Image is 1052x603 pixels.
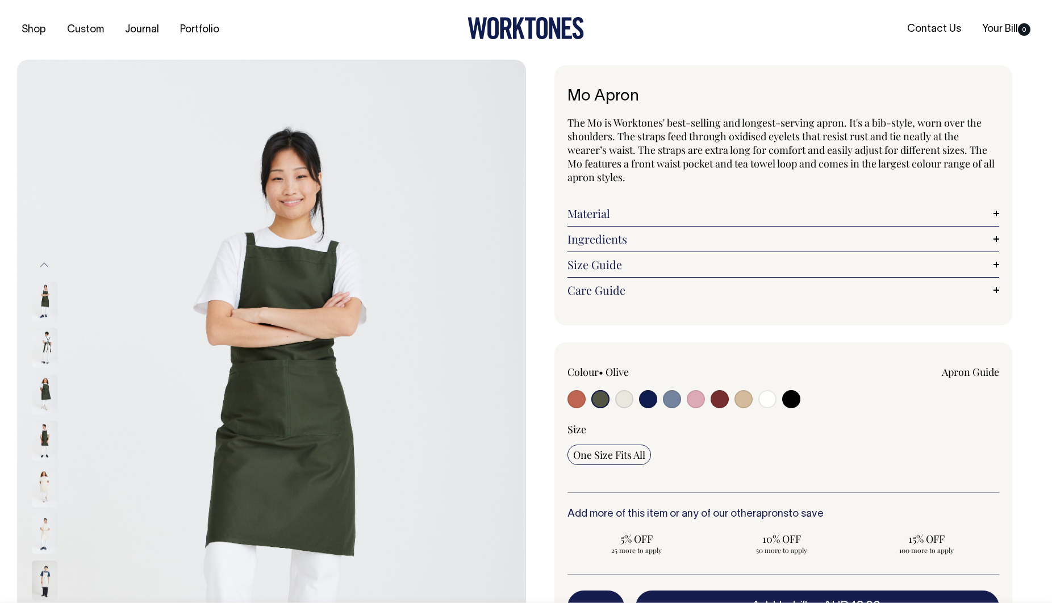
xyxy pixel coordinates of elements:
[573,546,700,555] span: 25 more to apply
[573,448,645,462] span: One Size Fits All
[1018,23,1030,36] span: 0
[32,281,57,321] img: olive
[62,20,108,39] a: Custom
[120,20,164,39] a: Journal
[36,253,53,278] button: Previous
[573,532,700,546] span: 5% OFF
[32,374,57,414] img: olive
[32,421,57,460] img: olive
[17,20,51,39] a: Shop
[903,20,966,39] a: Contact Us
[599,365,603,379] span: •
[712,529,850,558] input: 10% OFF 50 more to apply
[606,365,629,379] label: Olive
[942,365,999,379] a: Apron Guide
[32,514,57,554] img: natural
[32,467,57,507] img: natural
[567,365,740,379] div: Colour
[718,532,845,546] span: 10% OFF
[863,532,990,546] span: 15% OFF
[32,328,57,367] img: olive
[567,445,651,465] input: One Size Fits All
[176,20,224,39] a: Portfolio
[858,529,996,558] input: 15% OFF 100 more to apply
[863,546,990,555] span: 100 more to apply
[567,258,999,271] a: Size Guide
[978,20,1035,39] a: Your Bill0
[567,116,995,184] span: The Mo is Worktones' best-selling and longest-serving apron. It's a bib-style, worn over the shou...
[756,509,788,519] a: aprons
[718,546,845,555] span: 50 more to apply
[567,207,999,220] a: Material
[567,422,999,436] div: Size
[567,88,999,106] h1: Mo Apron
[567,529,705,558] input: 5% OFF 25 more to apply
[567,509,999,520] h6: Add more of this item or any of our other to save
[32,560,57,600] img: natural
[567,283,999,297] a: Care Guide
[567,232,999,246] a: Ingredients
